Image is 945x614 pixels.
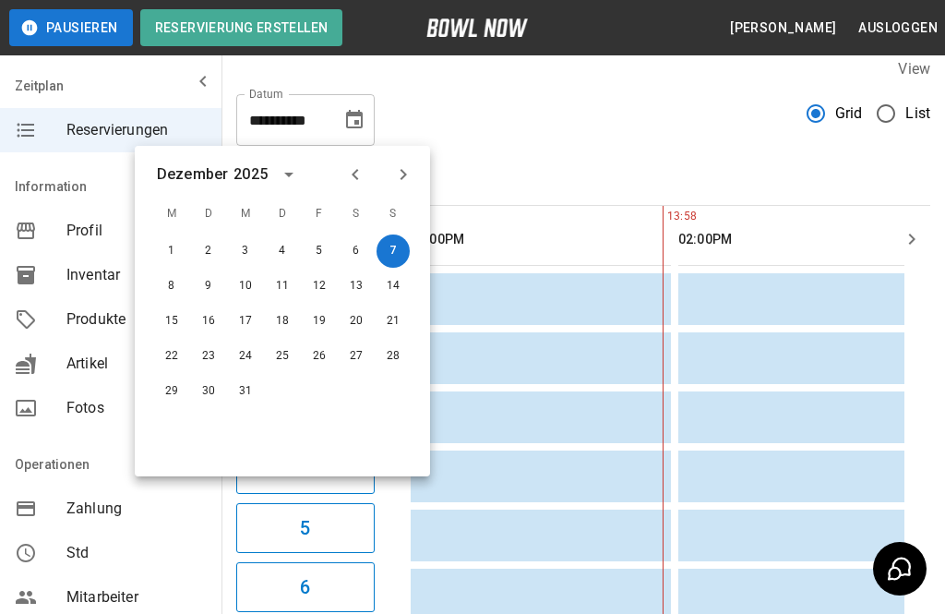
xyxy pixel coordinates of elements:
[377,270,410,303] button: 14. Dez. 2025
[678,213,939,266] th: 02:00PM
[377,305,410,338] button: 21. Dez. 2025
[192,196,225,233] span: D
[229,375,262,408] button: 31. Dez. 2025
[66,264,207,286] span: Inventar
[663,208,667,226] span: 13:58
[155,305,188,338] button: 15. Dez. 2025
[192,270,225,303] button: 9. Dez. 2025
[266,270,299,303] button: 11. Dez. 2025
[426,18,528,37] img: logo
[229,196,262,233] span: M
[411,213,671,266] th: 01:00PM
[155,340,188,373] button: 22. Dez. 2025
[66,353,207,375] span: Artikel
[340,196,373,233] span: S
[157,163,228,186] div: Dezember
[155,270,188,303] button: 8. Dez. 2025
[377,340,410,373] button: 28. Dez. 2025
[340,235,373,268] button: 6. Dez. 2025
[851,11,945,45] button: Ausloggen
[9,9,133,46] button: Pausieren
[340,159,371,190] button: Previous month
[236,161,930,205] div: inventory tabs
[303,196,336,233] span: F
[192,340,225,373] button: 23. Dez. 2025
[723,11,843,45] button: [PERSON_NAME]
[340,340,373,373] button: 27. Dez. 2025
[66,119,207,141] span: Reservierungen
[140,9,343,46] button: Reservierung erstellen
[303,340,336,373] button: 26. Dez. 2025
[66,586,207,608] span: Mitarbeiter
[66,542,207,564] span: Std
[273,159,305,190] button: calendar view is open, switch to year view
[155,196,188,233] span: M
[377,196,410,233] span: S
[266,340,299,373] button: 25. Dez. 2025
[303,305,336,338] button: 19. Dez. 2025
[236,562,375,612] button: 6
[303,270,336,303] button: 12. Dez. 2025
[192,375,225,408] button: 30. Dez. 2025
[229,305,262,338] button: 17. Dez. 2025
[233,163,268,186] div: 2025
[229,270,262,303] button: 10. Dez. 2025
[266,305,299,338] button: 18. Dez. 2025
[905,102,930,125] span: List
[336,102,373,138] button: Choose date, selected date is 7. Dez. 2025
[340,270,373,303] button: 13. Dez. 2025
[300,572,310,602] h6: 6
[66,397,207,419] span: Fotos
[192,235,225,268] button: 2. Dez. 2025
[377,235,410,268] button: 7. Dez. 2025
[155,235,188,268] button: 1. Dez. 2025
[388,159,419,190] button: Next month
[835,102,863,125] span: Grid
[229,235,262,268] button: 3. Dez. 2025
[192,305,225,338] button: 16. Dez. 2025
[266,235,299,268] button: 4. Dez. 2025
[898,60,930,78] label: View
[66,308,207,331] span: Produkte
[236,503,375,553] button: 5
[66,220,207,242] span: Profil
[300,513,310,543] h6: 5
[229,340,262,373] button: 24. Dez. 2025
[155,375,188,408] button: 29. Dez. 2025
[66,498,207,520] span: Zahlung
[266,196,299,233] span: D
[303,235,336,268] button: 5. Dez. 2025
[340,305,373,338] button: 20. Dez. 2025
